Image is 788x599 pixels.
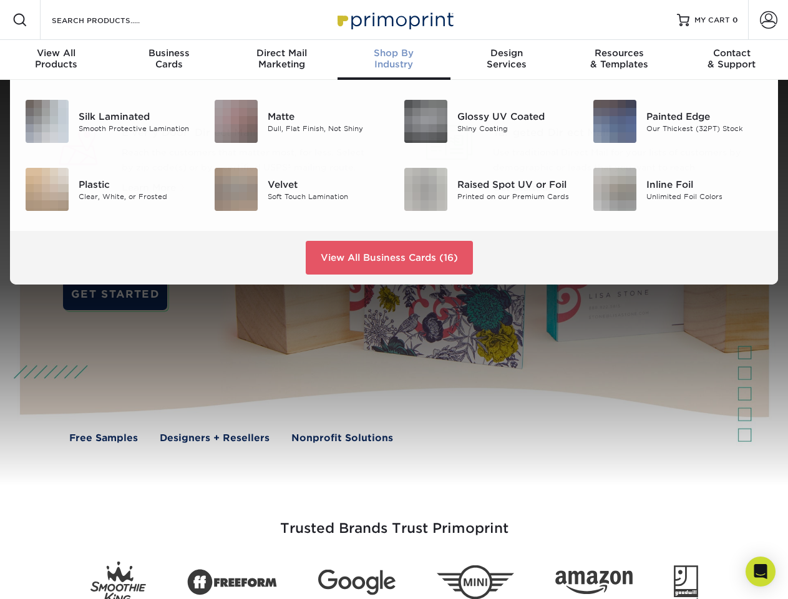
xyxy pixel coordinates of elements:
span: Get Started [493,182,548,193]
a: Get Started [493,183,558,193]
span: Resources [563,47,675,59]
div: Cards [112,47,225,70]
img: Google [318,570,396,595]
span: Business [112,47,225,59]
span: Design [450,47,563,59]
h3: Trusted Brands Trust Primoprint [29,490,759,552]
div: Open Intercom Messenger [746,557,776,587]
div: & Templates [563,47,675,70]
a: DesignServices [450,40,563,80]
a: View All Business Cards (16) [306,241,473,275]
span: MY CART [694,15,730,26]
img: Amazon [555,571,633,595]
span: Learn More [122,182,176,193]
a: Resources& Templates [563,40,675,80]
div: & Support [676,47,788,70]
iframe: Google Customer Reviews [3,561,106,595]
img: Goodwill [674,565,698,599]
span: Shop By [338,47,450,59]
div: Industry [338,47,450,70]
a: Targeted Direct Mail [493,125,743,140]
div: Services [450,47,563,70]
p: Use traditional Direct Mail for your lists of customers by demographic or leads that you want to ... [493,145,743,175]
span: Contact [676,47,788,59]
sup: ® [256,125,259,134]
span: Direct Mail [225,47,338,59]
img: Primoprint [332,6,457,33]
div: Marketing [225,47,338,70]
a: Contact& Support [676,40,788,80]
a: Learn More [122,183,192,193]
span: Every Door Direct Mail [122,125,372,140]
a: Every Door Direct Mail® [122,125,372,140]
a: Direct MailMarketing [225,40,338,80]
p: Reach the customers that matter most, for less. Select by zip code(s) or by a certified USPS® mai... [122,145,372,175]
a: Shop ByIndustry [338,40,450,80]
input: SEARCH PRODUCTS..... [51,12,172,27]
span: 0 [732,16,738,24]
a: BusinessCards [112,40,225,80]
